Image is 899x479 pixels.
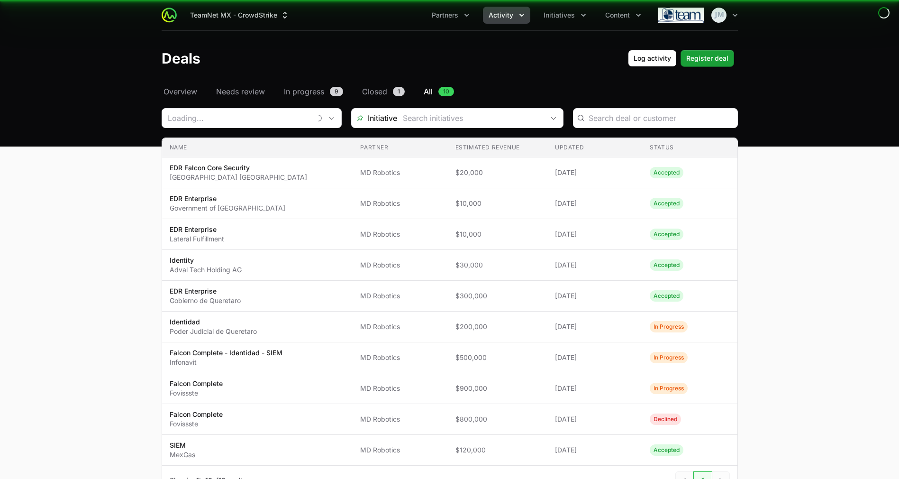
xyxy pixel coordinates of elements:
span: 10 [438,87,454,96]
span: $200,000 [455,322,540,332]
button: Log activity [628,50,677,67]
img: ActivitySource [162,8,177,23]
p: EDR Enterprise [170,225,224,234]
a: In progress9 [282,86,345,97]
div: Supplier switch menu [184,7,295,24]
input: Search deal or customer [589,112,732,124]
span: [DATE] [555,230,635,239]
p: Falcon Complete [170,410,223,419]
span: $900,000 [455,384,540,393]
p: Falcon Complete - Identidad - SIEM [170,348,282,358]
span: MD Robotics [360,260,440,270]
span: $120,000 [455,445,540,455]
span: MD Robotics [360,353,440,362]
p: EDR Enterprise [170,286,241,296]
span: 9 [330,87,343,96]
p: SIEM [170,441,195,450]
a: Closed1 [360,86,407,97]
p: Fovissste [170,419,223,429]
span: [DATE] [555,199,635,208]
div: Activity menu [483,7,530,24]
span: MD Robotics [360,230,440,239]
button: Activity [483,7,530,24]
span: [DATE] [555,384,635,393]
nav: Deals navigation [162,86,738,97]
span: [DATE] [555,168,635,177]
p: [GEOGRAPHIC_DATA] [GEOGRAPHIC_DATA] [170,173,307,182]
span: Overview [163,86,197,97]
span: Content [605,10,630,20]
div: Primary actions [628,50,734,67]
span: Needs review [216,86,265,97]
p: EDR Enterprise [170,194,285,203]
span: All [424,86,433,97]
span: MD Robotics [360,168,440,177]
span: Log activity [634,53,671,64]
p: Poder Judicial de Queretaro [170,327,257,336]
button: Content [599,7,647,24]
th: Name [162,138,353,157]
a: All10 [422,86,456,97]
span: MD Robotics [360,384,440,393]
th: Status [642,138,737,157]
button: Register deal [681,50,734,67]
p: MexGas [170,450,195,460]
span: Activity [489,10,513,20]
button: TeamNet MX - CrowdStrike [184,7,295,24]
p: Identidad [170,317,257,327]
span: Register deal [686,53,728,64]
span: [DATE] [555,445,635,455]
span: $800,000 [455,415,540,424]
p: Government of [GEOGRAPHIC_DATA] [170,203,285,213]
span: MD Robotics [360,199,440,208]
p: Infonavit [170,358,282,367]
img: Juan Manuel Zuleta [711,8,726,23]
p: Fovissste [170,388,223,398]
span: MD Robotics [360,291,440,301]
p: Identity [170,256,242,265]
span: $10,000 [455,199,540,208]
a: Needs review [214,86,267,97]
span: MD Robotics [360,415,440,424]
div: Open [544,109,563,128]
div: Initiatives menu [538,7,592,24]
div: Open [322,109,341,128]
span: $300,000 [455,291,540,301]
input: Search initiatives [397,109,544,128]
th: Estimated revenue [448,138,547,157]
p: EDR Falcon Core Security [170,163,307,173]
div: Partners menu [426,7,475,24]
button: Initiatives [538,7,592,24]
p: Falcon Complete [170,379,223,388]
p: Gobierno de Queretaro [170,296,241,305]
input: Loading... [162,109,311,128]
img: TeamNet MX [658,6,704,25]
span: [DATE] [555,322,635,332]
span: [DATE] [555,291,635,301]
span: In progress [284,86,324,97]
p: Lateral Fulfillment [170,234,224,244]
p: Adval Tech Holding AG [170,265,242,275]
span: [DATE] [555,415,635,424]
th: Partner [353,138,447,157]
div: Content menu [599,7,647,24]
span: $500,000 [455,353,540,362]
span: $20,000 [455,168,540,177]
h1: Deals [162,50,200,67]
span: Partners [432,10,458,20]
span: $10,000 [455,230,540,239]
span: MD Robotics [360,445,440,455]
span: [DATE] [555,260,635,270]
button: Partners [426,7,475,24]
span: Initiatives [544,10,575,20]
span: $30,000 [455,260,540,270]
span: Initiative [352,112,397,124]
span: 1 [393,87,405,96]
a: Overview [162,86,199,97]
th: Updated [547,138,642,157]
span: [DATE] [555,353,635,362]
span: MD Robotics [360,322,440,332]
span: Closed [362,86,387,97]
div: Main navigation [177,7,647,24]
